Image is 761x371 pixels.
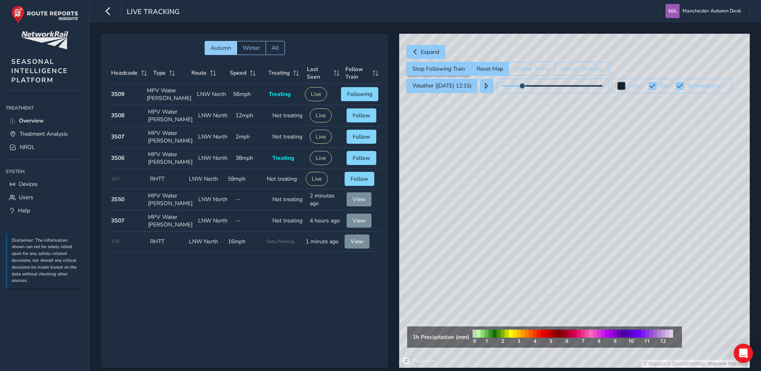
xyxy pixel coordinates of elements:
img: rr logo [11,6,78,24]
td: MPV Water [PERSON_NAME] [145,210,195,232]
button: View [347,214,371,228]
img: customer logo [21,31,68,49]
button: Live [306,172,328,186]
img: rain legend [469,326,676,348]
span: Help [18,207,30,214]
span: Treating [268,69,290,77]
button: Winter [237,41,266,55]
a: Help [6,204,84,217]
td: LNW North [195,148,233,169]
strong: 3S06 [111,154,124,162]
span: Follow [353,112,370,119]
span: Users [19,194,33,201]
button: Follow [347,108,376,122]
td: 56mph [230,84,266,105]
label: Rain [660,83,670,89]
button: Follow [347,130,376,144]
span: Follow [353,154,370,162]
td: MPV Water [PERSON_NAME] [145,148,195,169]
button: Follow [345,172,374,186]
td: 1 minute ago [303,232,342,252]
strong: 3S08 [111,112,124,119]
strong: 1h Precipitation (mm) [413,333,469,341]
td: LNW North [186,232,225,252]
button: Weather ([DATE] 12:15) [406,79,477,93]
td: 4 hours ago [307,210,344,232]
button: Snow Rain Temperatures [611,79,733,93]
p: Disclaimer: The information shown can not be solely relied upon for any safety-related decisions,... [12,237,80,285]
button: View [347,192,371,206]
td: 16mph [225,232,264,252]
td: -- [233,189,270,210]
span: Follow [353,133,370,141]
td: -- [233,210,270,232]
td: Not treating [270,189,307,210]
button: Following [341,87,378,101]
div: Treatment [6,102,84,114]
td: MPV Water [PERSON_NAME] [145,189,195,210]
button: Cluster Trains [509,62,555,76]
strong: 3S07 [111,217,124,224]
a: Devices [6,177,84,191]
button: Reset Map [471,62,509,76]
span: Speed [230,69,246,77]
span: Overview [19,117,44,124]
td: 59mph [225,169,264,189]
strong: 3S50 [111,196,124,203]
button: Stop Following Train [406,62,471,76]
span: View [353,196,365,203]
span: Live Tracking [127,7,180,18]
span: Expand [421,48,439,56]
button: Live [310,108,332,122]
span: Type [153,69,166,77]
button: See all UK trains [555,62,609,76]
td: MPV Water [PERSON_NAME] [144,84,194,105]
button: Live [305,87,327,101]
span: 207 [111,176,120,182]
span: Headcode [111,69,138,77]
span: Treating [272,154,294,162]
span: View [351,238,363,245]
a: Users [6,191,84,204]
td: RHTT [147,169,186,189]
button: Live [310,151,332,165]
label: Temperatures [687,83,721,89]
button: Autumn [205,41,237,55]
div: System [6,165,84,177]
span: SEASONAL INTELLIGENCE PLATFORM [11,57,68,85]
span: Devices [19,180,38,188]
a: Overview [6,114,84,127]
button: View [345,234,369,249]
span: 170 [111,238,120,245]
a: NROL [6,141,84,154]
span: Autumn [211,44,231,52]
button: Manchester Autumn Desk [666,4,744,18]
td: Not treating [270,126,307,148]
td: LNW North [195,126,233,148]
button: Expand [406,45,445,59]
a: Treatment Analysis [6,127,84,141]
td: LNW North [195,210,233,232]
div: Open Intercom Messenger [734,344,753,363]
td: MPV Water [PERSON_NAME] [145,126,195,148]
label: Snow [628,83,643,89]
span: Last Seen [307,65,331,81]
strong: 3S09 [111,90,124,98]
span: NROL [20,143,35,151]
td: LNW North [195,189,233,210]
span: Manchester Autumn Desk [682,4,741,18]
td: 12mph [233,105,270,126]
td: MPV Water [PERSON_NAME] [145,105,195,126]
span: Following [347,90,372,98]
td: Not treating [270,210,307,232]
span: Treating [269,90,290,98]
td: 38mph [233,148,270,169]
td: 2mph [233,126,270,148]
button: Follow [347,151,376,165]
span: Route [191,69,207,77]
td: Not treating [270,105,307,126]
td: 2 minutes ago [307,189,344,210]
span: Follow Train [345,65,370,81]
td: RHTT [147,232,186,252]
button: Live [310,130,332,144]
